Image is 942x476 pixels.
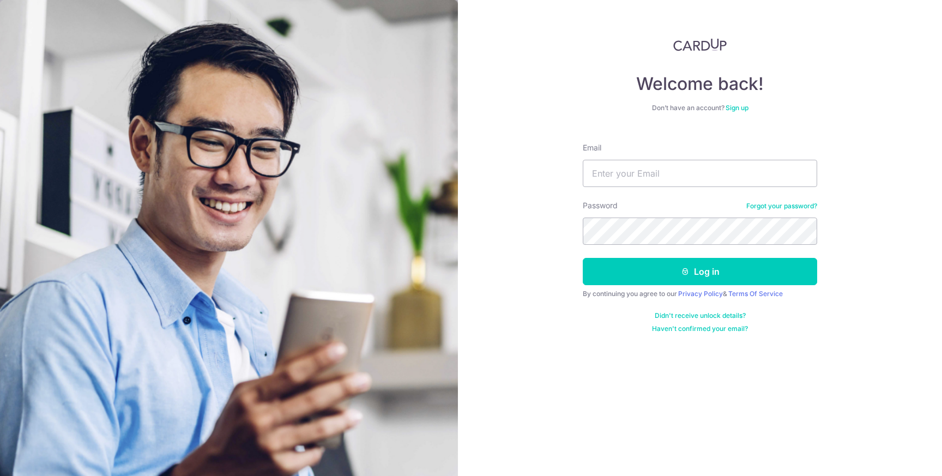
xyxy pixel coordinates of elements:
a: Terms Of Service [728,290,783,298]
label: Password [583,200,618,211]
div: Don’t have an account? [583,104,817,112]
a: Didn't receive unlock details? [655,311,746,320]
h4: Welcome back! [583,73,817,95]
a: Privacy Policy [678,290,723,298]
a: Haven't confirmed your email? [652,324,748,333]
img: CardUp Logo [673,38,727,51]
input: Enter your Email [583,160,817,187]
a: Forgot your password? [746,202,817,210]
div: By continuing you agree to our & [583,290,817,298]
button: Log in [583,258,817,285]
label: Email [583,142,601,153]
a: Sign up [726,104,748,112]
